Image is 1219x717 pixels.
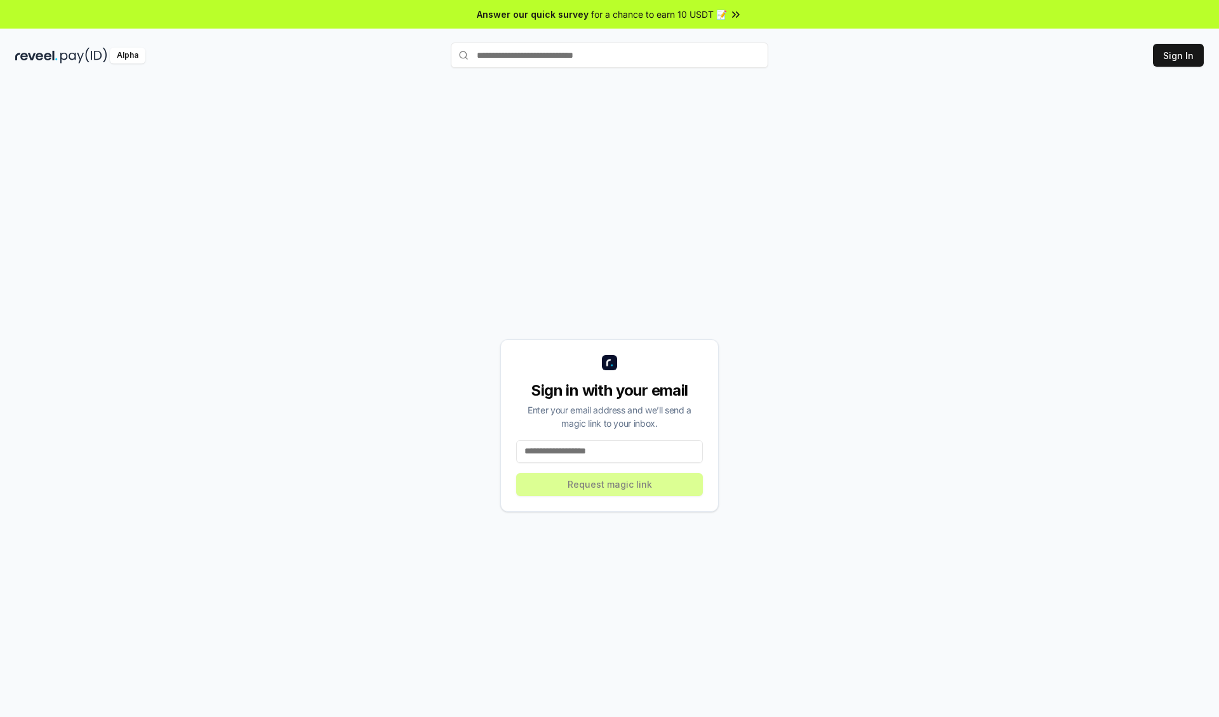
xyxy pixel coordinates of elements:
img: reveel_dark [15,48,58,64]
div: Sign in with your email [516,380,703,401]
img: logo_small [602,355,617,370]
div: Enter your email address and we’ll send a magic link to your inbox. [516,403,703,430]
button: Sign In [1153,44,1204,67]
span: for a chance to earn 10 USDT 📝 [591,8,727,21]
div: Alpha [110,48,145,64]
span: Answer our quick survey [477,8,589,21]
img: pay_id [60,48,107,64]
